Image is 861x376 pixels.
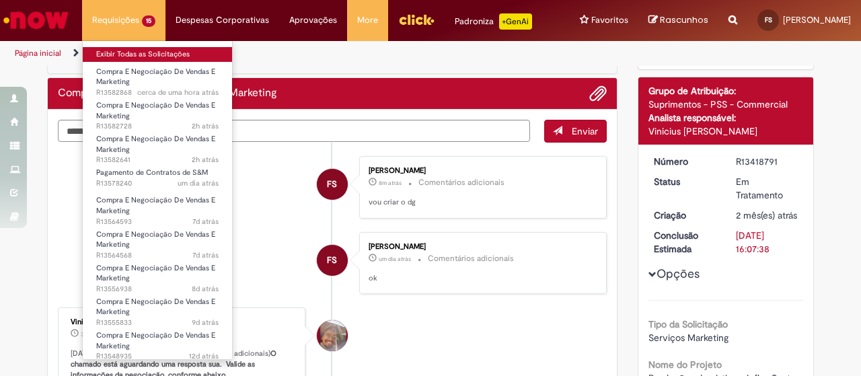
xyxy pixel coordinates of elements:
span: 12d atrás [189,351,219,361]
time: 30/09/2025 16:07:12 [192,155,219,165]
time: 14/08/2025 17:07:30 [736,209,797,221]
time: 29/09/2025 14:28:24 [379,255,411,263]
time: 18/09/2025 21:02:38 [189,351,219,361]
div: 14/08/2025 17:07:30 [736,209,798,222]
span: Enviar [572,125,598,137]
span: 7d atrás [192,250,219,260]
span: 2 mês(es) atrás [736,209,797,221]
span: FS [327,168,337,200]
span: R13564568 [96,250,219,261]
time: 29/09/2025 16:36:52 [178,178,219,188]
ul: Requisições [82,40,233,360]
div: Filipe Nery Silva [317,169,348,200]
a: Página inicial [15,48,61,59]
textarea: Digite sua mensagem aqui... [58,120,530,142]
a: Exibir Todas as Solicitações [83,47,232,62]
span: 7d atrás [192,217,219,227]
div: R13418791 [736,155,798,168]
a: Rascunhos [648,14,708,27]
div: [DATE] 16:07:38 [736,229,798,256]
a: Aberto R13548935 : Compra E Negociação De Vendas E Marketing [83,328,232,357]
span: Compra E Negociação De Vendas E Marketing [96,134,215,155]
span: 9d atrás [192,317,219,328]
ul: Trilhas de página [10,41,564,66]
span: Serviços Marketing [648,332,728,344]
span: 2h atrás [192,155,219,165]
span: Compra E Negociação De Vendas E Marketing [96,100,215,121]
span: cerca de uma hora atrás [137,87,219,98]
span: FS [327,244,337,276]
span: 3d atrás [81,330,102,338]
span: R13564593 [96,217,219,227]
div: Em Tratamento [736,175,798,202]
div: [PERSON_NAME] [369,167,593,175]
a: Aberto R13555833 : Compra E Negociação De Vendas E Marketing [83,295,232,324]
div: Vinicius [PERSON_NAME] [71,318,295,326]
a: Aberto R13564568 : Compra E Negociação De Vendas E Marketing [83,227,232,256]
img: ServiceNow [1,7,71,34]
span: Favoritos [591,13,628,27]
img: click_logo_yellow_360x200.png [398,9,435,30]
span: R13578240 [96,178,219,189]
time: 24/09/2025 17:54:19 [192,217,219,227]
span: 8m atrás [379,179,402,187]
small: Comentários adicionais [418,177,504,188]
div: Grupo de Atribuição: [648,84,804,98]
span: R13582641 [96,155,219,165]
time: 22/09/2025 15:16:20 [192,317,219,328]
p: +GenAi [499,13,532,30]
dt: Criação [644,209,726,222]
span: Despesas Corporativas [176,13,269,27]
span: Compra E Negociação De Vendas E Marketing [96,229,215,250]
div: Analista responsável: [648,111,804,124]
span: 2h atrás [192,121,219,131]
dt: Número [644,155,726,168]
span: 15 [142,15,155,27]
span: More [357,13,378,27]
time: 22/09/2025 19:38:03 [192,284,219,294]
time: 27/09/2025 19:12:33 [81,330,102,338]
span: Rascunhos [660,13,708,26]
span: Compra E Negociação De Vendas E Marketing [96,297,215,317]
span: R13555833 [96,317,219,328]
span: FS [765,15,772,24]
span: Compra E Negociação De Vendas E Marketing [96,195,215,216]
span: [PERSON_NAME] [783,14,851,26]
span: um dia atrás [178,178,219,188]
a: Aberto R13582641 : Compra E Negociação De Vendas E Marketing [83,132,232,161]
time: 30/09/2025 16:34:10 [137,87,219,98]
h2: Compra E Negociação De Vendas E Marketing Histórico de tíquete [58,87,277,100]
div: [PERSON_NAME] [369,243,593,251]
time: 24/09/2025 17:49:09 [192,250,219,260]
span: Requisições [92,13,139,27]
div: Suprimentos - PSS - Commercial [648,98,804,111]
dt: Status [644,175,726,188]
time: 30/09/2025 17:51:30 [379,179,402,187]
span: 8d atrás [192,284,219,294]
div: Vinicius Rafael De Souza [317,320,348,351]
span: Compra E Negociação De Vendas E Marketing [96,263,215,284]
span: Pagamento de Contratos de S&M [96,167,208,178]
a: Aberto R13578240 : Pagamento de Contratos de S&M [83,165,232,190]
a: Aberto R13556938 : Compra E Negociação De Vendas E Marketing [83,261,232,290]
small: Comentários adicionais [428,253,514,264]
span: R13556938 [96,284,219,295]
dt: Conclusão Estimada [644,229,726,256]
a: Aberto R13582868 : Compra E Negociação De Vendas E Marketing [83,65,232,93]
a: Aberto R13582728 : Compra E Negociação De Vendas E Marketing [83,98,232,127]
span: Compra E Negociação De Vendas E Marketing [96,330,215,351]
span: R13548935 [96,351,219,362]
time: 30/09/2025 16:16:20 [192,121,219,131]
a: Aberto R13564593 : Compra E Negociação De Vendas E Marketing [83,193,232,222]
div: Padroniza [455,13,532,30]
div: Vinicius [PERSON_NAME] [648,124,804,138]
button: Adicionar anexos [589,85,607,102]
span: R13582868 [96,87,219,98]
span: Aprovações [289,13,337,27]
span: R13582728 [96,121,219,132]
b: Tipo da Solicitação [648,318,728,330]
span: um dia atrás [379,255,411,263]
p: vou criar o dg [369,197,593,208]
span: Compra E Negociação De Vendas E Marketing [96,67,215,87]
button: Enviar [544,120,607,143]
